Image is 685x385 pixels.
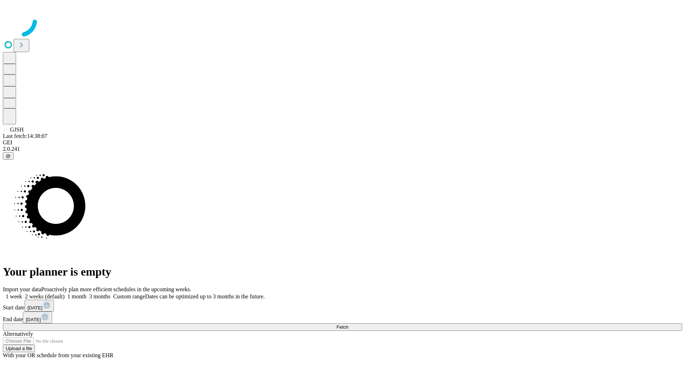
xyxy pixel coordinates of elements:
[23,312,52,323] button: [DATE]
[3,146,682,152] div: 2.0.241
[3,286,41,292] span: Import your data
[6,293,22,299] span: 1 week
[26,317,41,322] span: [DATE]
[25,300,54,312] button: [DATE]
[3,139,682,146] div: GEI
[3,331,33,337] span: Alternatively
[336,324,348,330] span: Fetch
[6,153,11,159] span: @
[3,133,47,139] span: Last fetch: 14:38:07
[3,352,113,358] span: With your OR schedule from your existing EHR
[3,300,682,312] div: Start date
[67,293,86,299] span: 1 month
[3,345,35,352] button: Upload a file
[3,265,682,278] h1: Your planner is empty
[3,312,682,323] div: End date
[113,293,145,299] span: Custom range
[10,127,24,133] span: GJSH
[3,152,14,160] button: @
[41,286,191,292] span: Proactively plan more efficient schedules in the upcoming weeks.
[89,293,110,299] span: 3 months
[145,293,265,299] span: Dates can be optimized up to 3 months in the future.
[27,305,42,310] span: [DATE]
[25,293,65,299] span: 2 weeks (default)
[3,323,682,331] button: Fetch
